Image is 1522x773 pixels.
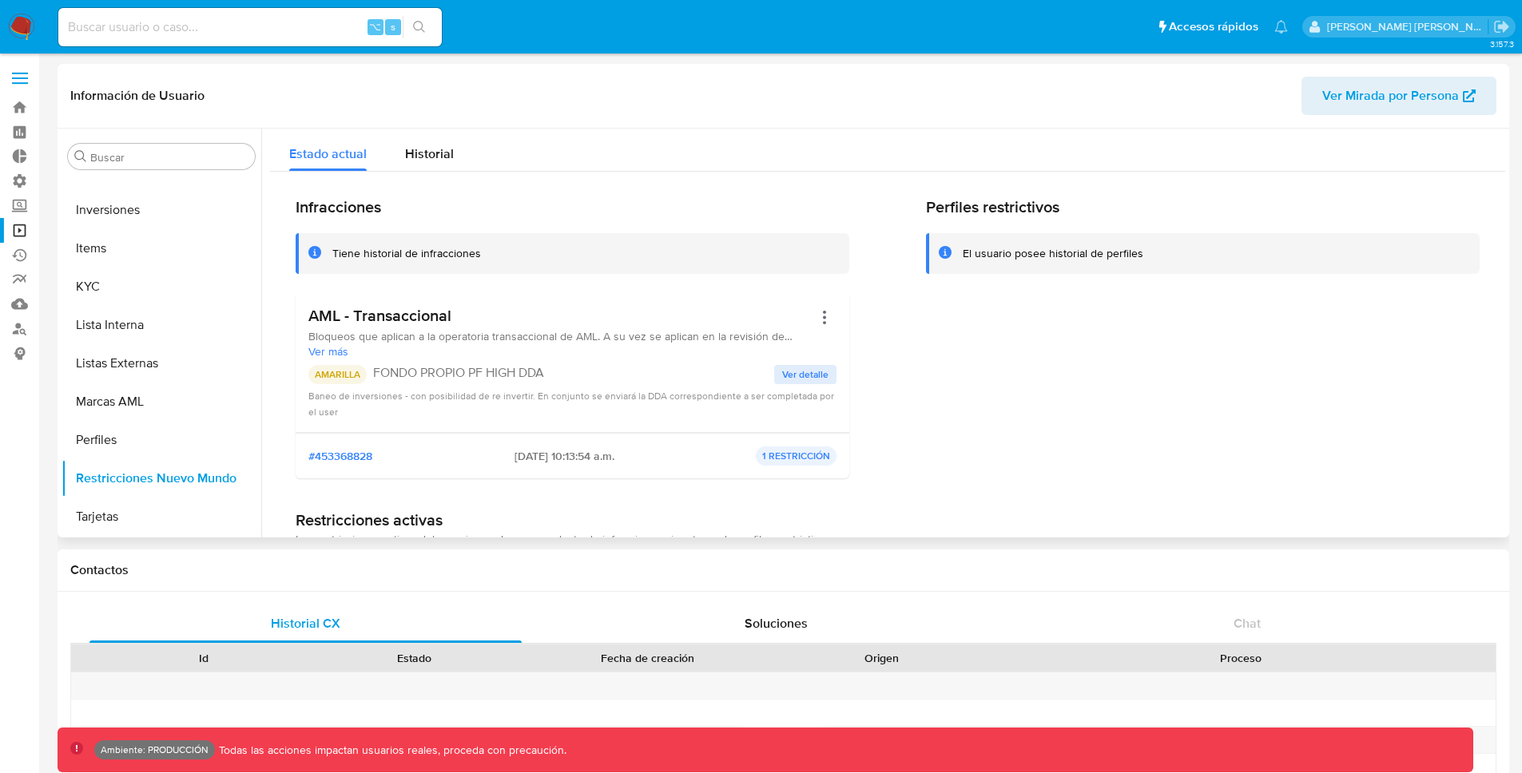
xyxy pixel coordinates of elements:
[62,497,261,536] button: Tarjetas
[1234,614,1261,632] span: Chat
[1274,20,1288,34] a: Notificaciones
[271,614,340,632] span: Historial CX
[62,421,261,459] button: Perfiles
[70,88,205,104] h1: Información de Usuario
[58,17,442,38] input: Buscar usuario o caso...
[74,150,87,163] button: Buscar
[1327,19,1488,34] p: jorge.diazserrato@mercadolibre.com.co
[998,650,1484,666] div: Proceso
[62,344,261,383] button: Listas Externas
[1322,77,1459,115] span: Ver Mirada por Persona
[215,743,566,758] p: Todas las acciones impactan usuarios reales, proceda con precaución.
[62,268,261,306] button: KYC
[62,306,261,344] button: Lista Interna
[90,150,248,165] input: Buscar
[1493,18,1510,35] a: Salir
[110,650,298,666] div: Id
[369,19,381,34] span: ⌥
[531,650,765,666] div: Fecha de creación
[62,383,261,421] button: Marcas AML
[101,747,209,753] p: Ambiente: PRODUCCIÓN
[70,562,1496,578] h1: Contactos
[1301,77,1496,115] button: Ver Mirada por Persona
[62,191,261,229] button: Inversiones
[745,614,808,632] span: Soluciones
[62,459,261,497] button: Restricciones Nuevo Mundo
[1169,18,1258,35] span: Accesos rápidos
[320,650,508,666] div: Estado
[391,19,395,34] span: s
[788,650,976,666] div: Origen
[403,16,435,38] button: search-icon
[62,229,261,268] button: Items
